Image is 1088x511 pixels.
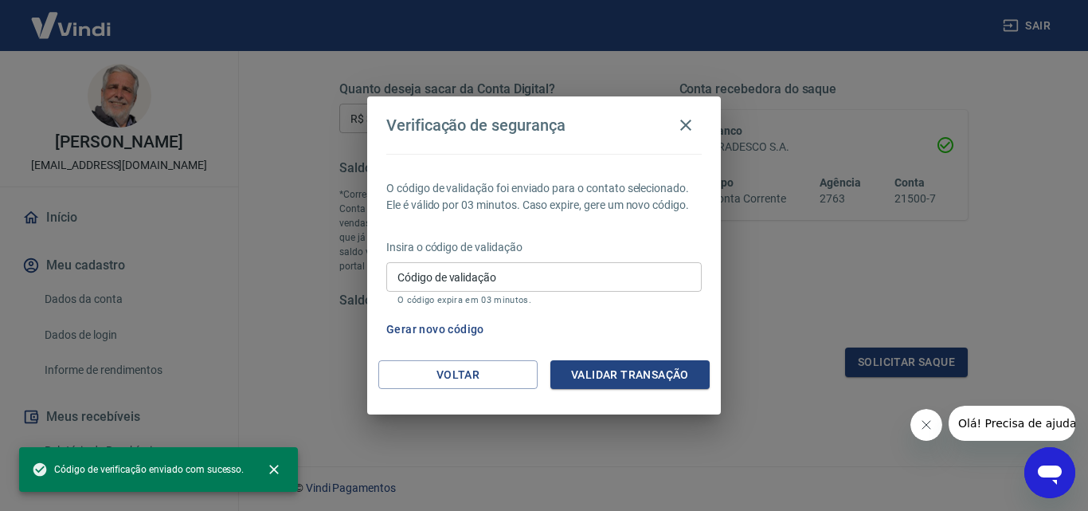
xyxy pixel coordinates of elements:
[550,360,710,390] button: Validar transação
[386,239,702,256] p: Insira o código de validação
[380,315,491,344] button: Gerar novo código
[386,116,566,135] h4: Verificação de segurança
[910,409,942,441] iframe: Fechar mensagem
[10,11,134,24] span: Olá! Precisa de ajuda?
[378,360,538,390] button: Voltar
[949,406,1075,441] iframe: Mensagem da empresa
[397,295,691,305] p: O código expira em 03 minutos.
[256,452,292,487] button: close
[32,462,244,478] span: Código de verificação enviado com sucesso.
[1024,447,1075,498] iframe: Botão para abrir a janela de mensagens
[386,180,702,214] p: O código de validação foi enviado para o contato selecionado. Ele é válido por 03 minutos. Caso e...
